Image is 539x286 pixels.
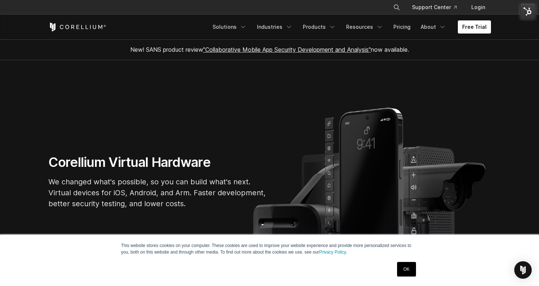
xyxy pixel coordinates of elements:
p: This website stores cookies on your computer. These cookies are used to improve your website expe... [121,242,418,255]
img: HubSpot Tools Menu Toggle [520,4,535,19]
div: Open Intercom Messenger [514,261,532,279]
div: Navigation Menu [384,1,491,14]
div: Navigation Menu [208,20,491,34]
a: About [416,20,451,34]
a: Corellium Home [48,23,106,31]
a: Support Center [406,1,463,14]
a: Solutions [208,20,251,34]
a: Free Trial [458,20,491,34]
p: We changed what's possible, so you can build what's next. Virtual devices for iOS, Android, and A... [48,176,267,209]
a: Industries [253,20,297,34]
a: OK [397,262,416,277]
a: Login [465,1,491,14]
button: Search [390,1,403,14]
a: Pricing [389,20,415,34]
span: New! SANS product review now available. [130,46,409,53]
a: Resources [342,20,388,34]
a: Privacy Policy. [319,250,347,255]
a: "Collaborative Mobile App Security Development and Analysis" [203,46,371,53]
h1: Corellium Virtual Hardware [48,154,267,171]
a: Products [298,20,340,34]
